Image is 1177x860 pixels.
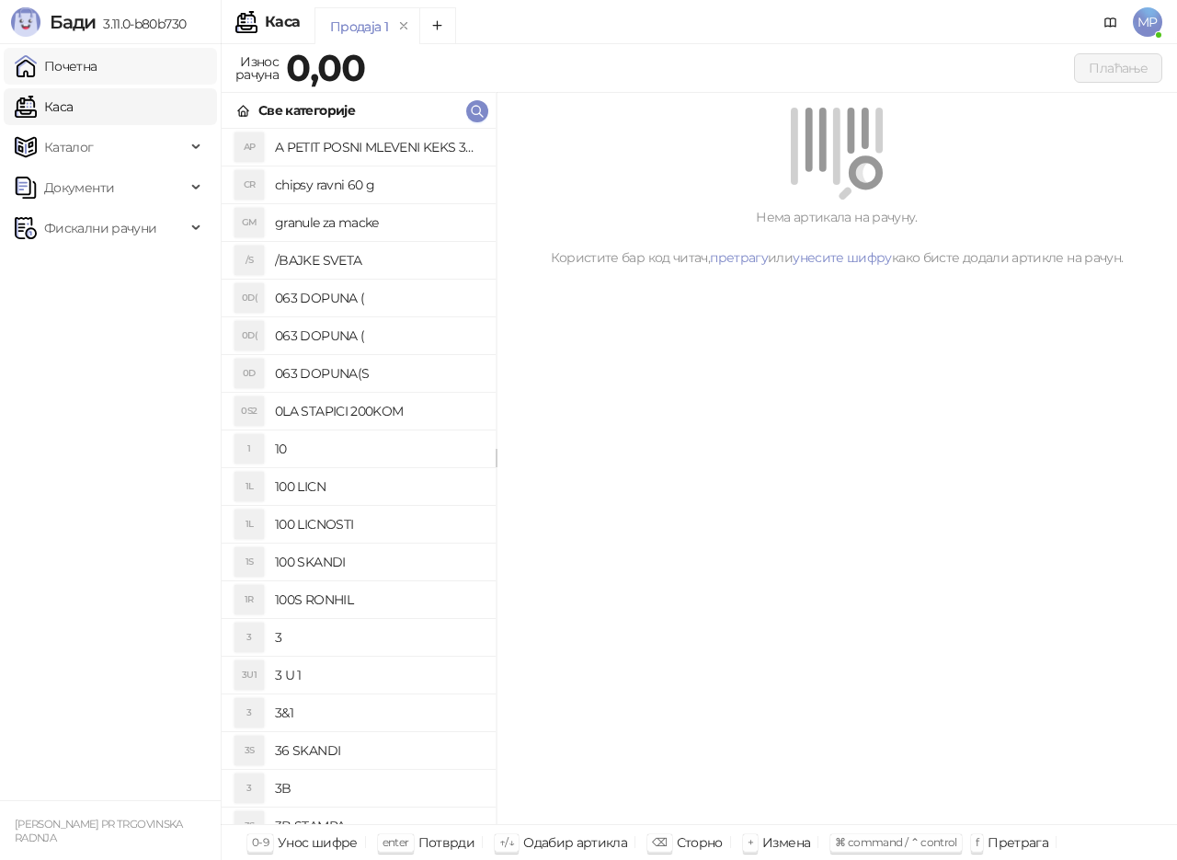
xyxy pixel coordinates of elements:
[15,48,97,85] a: Почетна
[234,510,264,539] div: 1L
[275,132,481,162] h4: A PETIT POSNI MLEVENI KEKS 300G
[234,472,264,501] div: 1L
[232,50,282,86] div: Износ рачуна
[15,818,183,844] small: [PERSON_NAME] PR TRGOVINSKA RADNJA
[275,283,481,313] h4: 063 DOPUNA (
[1074,53,1162,83] button: Плаћање
[275,359,481,388] h4: 063 DOPUNA(S
[793,249,892,266] a: унесите шифру
[275,547,481,577] h4: 100 SKANDI
[50,11,96,33] span: Бади
[677,831,723,854] div: Сторно
[392,18,416,34] button: remove
[275,736,481,765] h4: 36 SKANDI
[330,17,388,37] div: Продаја 1
[988,831,1048,854] div: Претрага
[976,835,978,849] span: f
[44,210,156,247] span: Фискални рачуни
[419,7,456,44] button: Add tab
[383,835,409,849] span: enter
[523,831,627,854] div: Одабир артикла
[96,16,186,32] span: 3.11.0-b80b730
[234,434,264,464] div: 1
[710,249,768,266] a: претрагу
[275,170,481,200] h4: chipsy ravni 60 g
[252,835,269,849] span: 0-9
[275,660,481,690] h4: 3 U 1
[234,547,264,577] div: 1S
[275,396,481,426] h4: 0LA STAPICI 200KOM
[1133,7,1162,37] span: MP
[234,623,264,652] div: 3
[258,100,355,120] div: Све категорије
[234,321,264,350] div: 0D(
[652,835,667,849] span: ⌫
[748,835,753,849] span: +
[234,208,264,237] div: GM
[234,585,264,614] div: 1R
[519,207,1155,268] div: Нема артикала на рачуну. Користите бар код читач, или како бисте додали артикле на рачун.
[275,321,481,350] h4: 063 DOPUNA (
[234,396,264,426] div: 0S2
[275,698,481,728] h4: 3&1
[234,359,264,388] div: 0D
[286,45,365,90] strong: 0,00
[275,811,481,841] h4: 3B STAMPA
[1096,7,1126,37] a: Документација
[275,774,481,803] h4: 3B
[275,623,481,652] h4: 3
[418,831,475,854] div: Потврди
[278,831,358,854] div: Унос шифре
[234,170,264,200] div: CR
[762,831,810,854] div: Измена
[499,835,514,849] span: ↑/↓
[234,283,264,313] div: 0D(
[15,88,73,125] a: Каса
[234,698,264,728] div: 3
[835,835,957,849] span: ⌘ command / ⌃ control
[275,246,481,275] h4: /BAJKE SVETA
[275,472,481,501] h4: 100 LICN
[234,774,264,803] div: 3
[11,7,40,37] img: Logo
[234,811,264,841] div: 3S
[234,132,264,162] div: AP
[234,246,264,275] div: /S
[275,208,481,237] h4: granule za macke
[275,585,481,614] h4: 100S RONHIL
[44,129,94,166] span: Каталог
[44,169,114,206] span: Документи
[265,15,300,29] div: Каса
[234,660,264,690] div: 3U1
[275,510,481,539] h4: 100 LICNOSTI
[222,129,496,824] div: grid
[275,434,481,464] h4: 10
[234,736,264,765] div: 3S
